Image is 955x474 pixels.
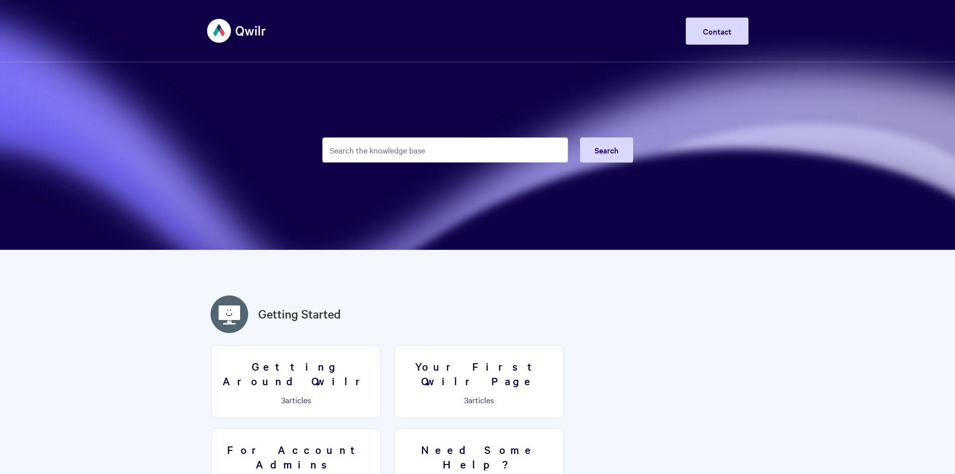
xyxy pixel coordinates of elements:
[207,12,267,50] img: Qwilr Help Center
[218,442,374,471] h3: For Account Admins
[258,305,341,323] a: Getting Started
[218,395,374,404] p: articles
[394,345,564,418] a: Your First Qwilr Page 3articles
[464,394,468,405] span: 3
[401,442,557,471] h3: Need Some Help?
[218,359,374,388] h3: Getting Around Qwilr
[580,137,633,163] button: Search
[281,394,285,405] span: 3
[595,144,619,155] span: Search
[401,395,557,404] p: articles
[211,345,381,418] a: Getting Around Qwilr 3articles
[401,359,557,388] h3: Your First Qwilr Page
[322,137,568,163] input: Search the knowledge base
[686,18,748,45] a: Contact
